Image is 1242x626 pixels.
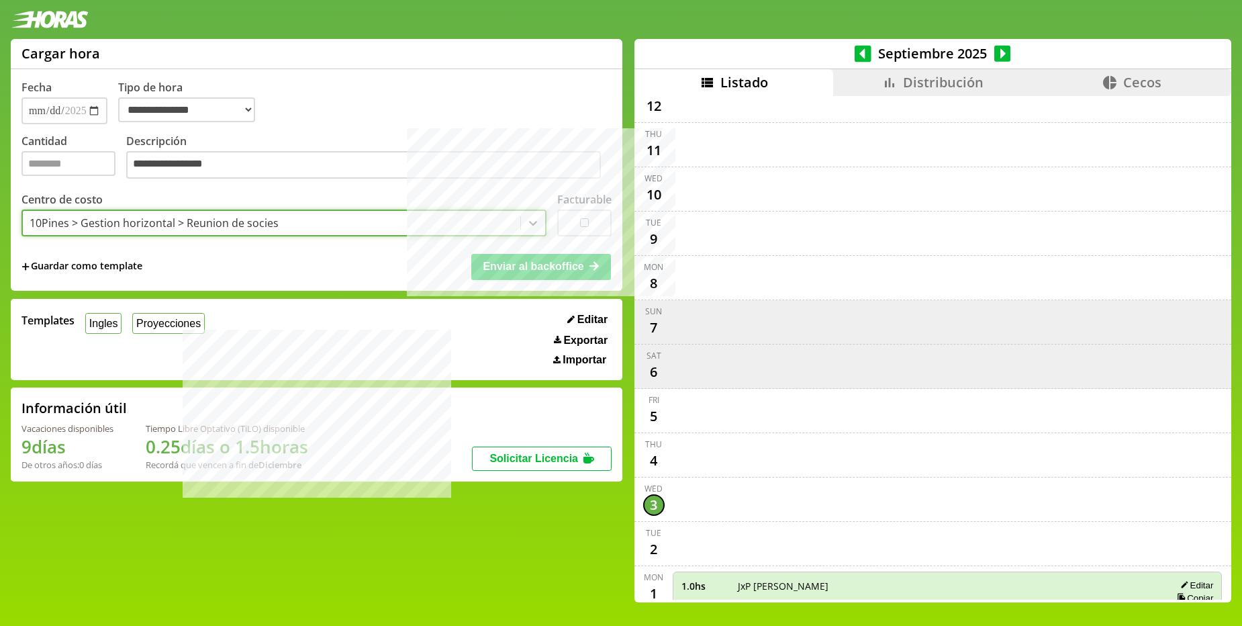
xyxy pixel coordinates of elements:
label: Facturable [557,192,612,207]
span: Distribución [903,73,984,91]
select: Tipo de hora [118,97,255,122]
div: Thu [645,128,662,140]
label: Cantidad [21,134,126,183]
div: Tiempo Libre Optativo (TiLO) disponible [146,422,308,435]
div: Tue [646,217,661,228]
button: Proyecciones [132,313,205,334]
div: Thu [645,439,662,450]
h1: 9 días [21,435,113,459]
textarea: Descripción [126,151,601,179]
div: 10Pines > Gestion horizontal > Reunion de socies [30,216,279,230]
div: Wed [644,173,663,184]
div: 2 [643,539,665,560]
span: Editar [577,314,608,326]
h1: 0.25 días o 1.5 horas [146,435,308,459]
button: Enviar al backoffice [471,254,611,279]
div: De otros años: 0 días [21,459,113,471]
div: Fri [649,394,659,406]
button: Ingles [85,313,122,334]
div: 7 [643,317,665,339]
span: +Guardar como template [21,259,142,274]
label: Descripción [126,134,612,183]
label: Tipo de hora [118,80,266,124]
button: Exportar [550,334,612,347]
button: Editar [1176,580,1213,591]
span: Septiembre 2025 [871,44,994,62]
div: Tue [646,527,661,539]
span: Listado [720,73,768,91]
div: 1 [643,583,665,605]
span: + [21,259,30,274]
div: 5 [643,406,665,427]
h1: Cargar hora [21,44,100,62]
div: 8 [643,273,665,294]
div: Sat [647,350,661,361]
button: Editar [563,313,612,326]
span: Importar [563,354,606,366]
div: 9 [643,228,665,250]
label: Fecha [21,80,52,95]
div: Recordá que vencen a fin de [146,459,308,471]
div: 6 [643,361,665,383]
div: Mon [644,572,663,583]
span: 1.0 hs [681,580,728,592]
div: 3 [643,494,665,516]
div: Wed [644,483,663,494]
span: Exportar [563,334,608,347]
div: scrollable content [634,96,1231,600]
div: 11 [643,140,665,161]
div: 12 [643,95,665,117]
button: Copiar [1173,592,1213,604]
div: 4 [643,450,665,472]
div: Vacaciones disponibles [21,422,113,435]
span: Enviar al backoffice [483,261,583,272]
div: Mon [644,261,663,273]
label: Centro de costo [21,192,103,207]
input: Cantidad [21,151,115,176]
span: Cecos [1123,73,1161,91]
div: 10 [643,184,665,206]
div: Sun [645,306,662,317]
span: JxP [PERSON_NAME] [738,580,1143,592]
button: Solicitar Licencia [472,447,612,471]
img: logotipo [11,11,89,28]
span: Templates [21,313,75,328]
span: Solicitar Licencia [489,453,578,464]
h2: Información útil [21,399,127,417]
b: Diciembre [258,459,301,471]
